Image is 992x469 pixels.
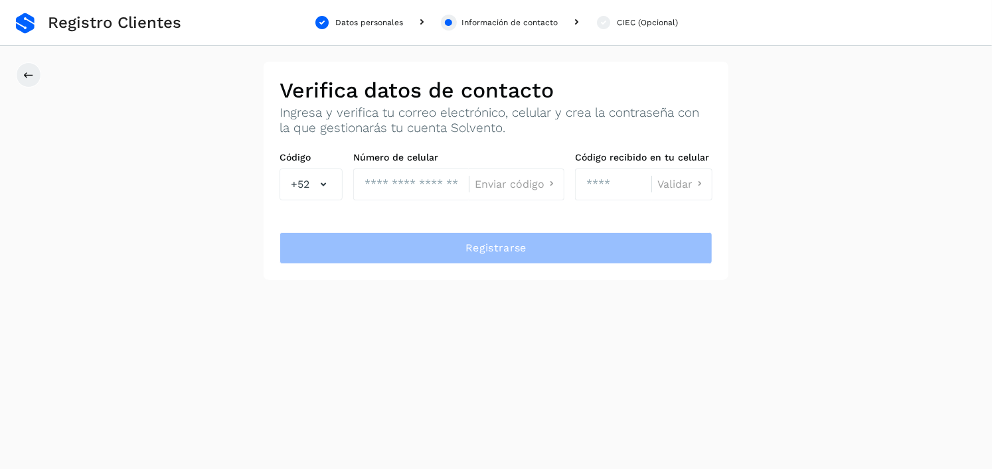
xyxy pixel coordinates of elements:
span: Registrarse [465,241,526,255]
p: Ingresa y verifica tu correo electrónico, celular y crea la contraseña con la que gestionarás tu ... [280,105,712,136]
div: CIEC (Opcional) [618,17,679,29]
span: Registro Clientes [48,13,181,33]
div: Datos personales [336,17,404,29]
h2: Verifica datos de contacto [280,78,712,103]
label: Código [280,152,343,163]
span: Enviar código [475,179,544,190]
span: +52 [291,176,309,192]
button: Enviar código [475,177,558,191]
span: Validar [657,179,693,190]
label: Número de celular [353,152,564,163]
label: Código recibido en tu celular [575,152,712,163]
button: Validar [657,177,706,191]
div: Información de contacto [462,17,558,29]
button: Registrarse [280,232,712,264]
